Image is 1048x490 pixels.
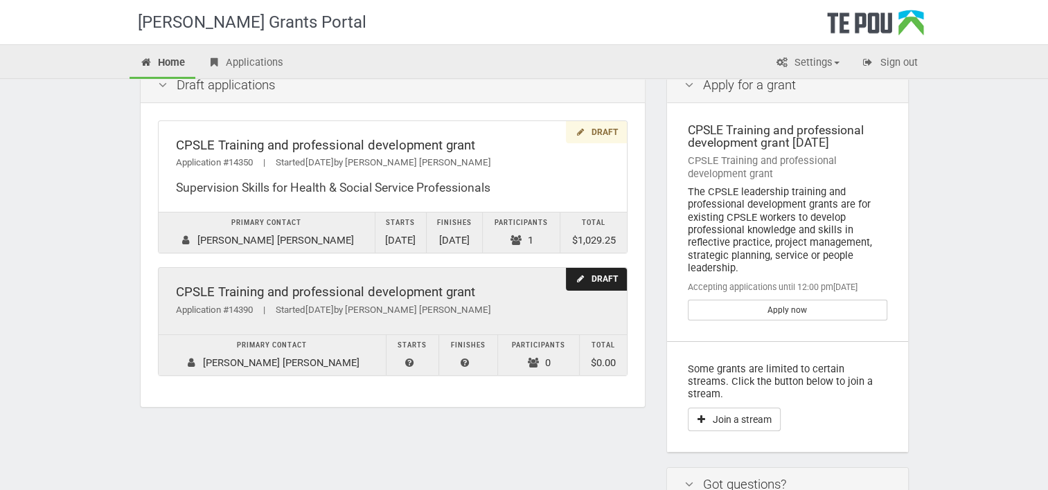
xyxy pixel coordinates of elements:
[159,212,375,253] td: [PERSON_NAME] [PERSON_NAME]
[490,216,553,230] div: Participants
[587,338,620,353] div: Total
[197,48,294,79] a: Applications
[393,338,432,353] div: Starts
[305,305,334,315] span: [DATE]
[688,185,887,274] div: The CPSLE leadership training and professional development grants are for existing CPSLE workers ...
[130,48,196,79] a: Home
[253,157,276,167] span: |
[688,408,781,431] button: Join a stream
[382,216,419,230] div: Starts
[688,363,887,401] p: Some grants are limited to certain streams. Click the button below to join a stream.
[176,285,610,300] div: CPSLE Training and professional development grant
[176,303,610,318] div: Application #14390 Started by [PERSON_NAME] [PERSON_NAME]
[688,154,887,180] div: CPSLE Training and professional development grant
[176,181,610,195] div: Supervision Skills for Health & Social Service Professionals
[434,216,475,230] div: Finishes
[253,305,276,315] span: |
[176,156,610,170] div: Application #14350 Started by [PERSON_NAME] [PERSON_NAME]
[688,281,887,293] div: Accepting applications until 12:00 pm[DATE]
[498,335,580,376] td: 0
[446,338,490,353] div: Finishes
[560,212,627,253] td: $1,029.25
[851,48,928,79] a: Sign out
[305,157,334,167] span: [DATE]
[827,10,924,44] div: Te Pou Logo
[141,69,645,103] div: Draft applications
[688,300,887,320] a: Apply now
[667,69,908,103] div: Apply for a grant
[166,338,379,353] div: Primary contact
[427,212,483,253] td: [DATE]
[566,121,626,144] div: Draft
[505,338,572,353] div: Participants
[375,212,426,253] td: [DATE]
[159,335,387,376] td: [PERSON_NAME] [PERSON_NAME]
[580,335,627,376] td: $0.00
[688,124,887,149] div: CPSLE Training and professional development grant [DATE]
[567,216,619,230] div: Total
[176,138,610,153] div: CPSLE Training and professional development grant
[566,268,626,291] div: Draft
[166,216,368,230] div: Primary contact
[765,48,850,79] a: Settings
[483,212,560,253] td: 1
